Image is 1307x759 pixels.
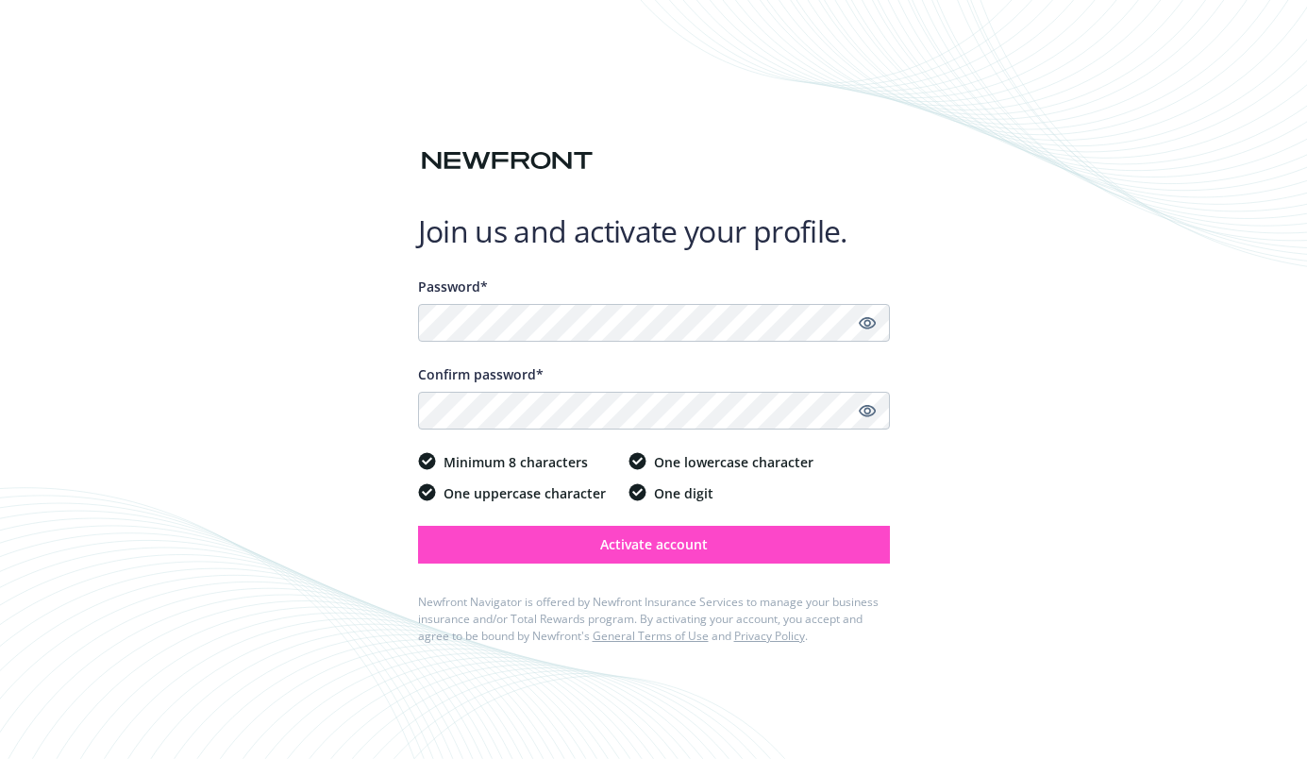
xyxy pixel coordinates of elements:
span: Activate account [600,535,708,553]
span: Minimum 8 characters [444,452,588,472]
span: One uppercase character [444,483,606,503]
a: Show password [856,312,879,334]
a: Privacy Policy [734,628,805,644]
h1: Join us and activate your profile. [418,212,890,250]
a: Show password [856,399,879,422]
input: Enter a unique password... [418,304,890,342]
span: One digit [654,483,713,503]
img: Newfront logo [418,144,596,177]
a: General Terms of Use [593,628,709,644]
div: Newfront Navigator is offered by Newfront Insurance Services to manage your business insurance an... [418,594,890,645]
span: Confirm password* [418,365,544,383]
input: Confirm your unique password... [418,392,890,430]
button: Activate account [418,526,890,564]
span: Password* [418,278,488,295]
span: One lowercase character [654,452,813,472]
